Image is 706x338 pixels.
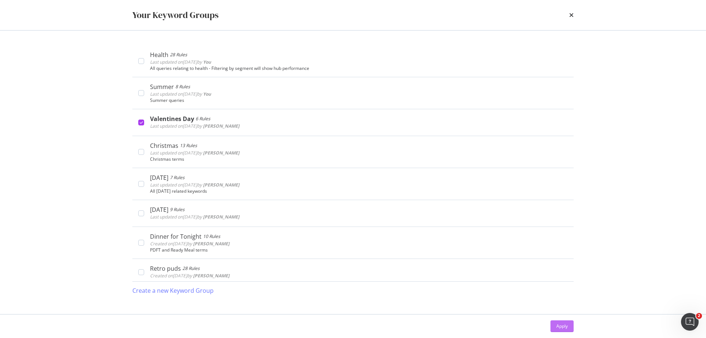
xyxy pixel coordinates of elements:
b: [PERSON_NAME] [203,182,239,188]
span: 2 [696,313,702,319]
b: You [203,91,211,97]
b: [PERSON_NAME] [203,214,239,220]
span: Created on [DATE] by [150,273,229,279]
div: All [DATE] related keywords [150,189,568,194]
span: Last updated on [DATE] by [150,123,239,129]
div: 9 Rules [170,206,185,213]
div: 7 Rules [170,174,185,181]
span: Last updated on [DATE] by [150,214,239,220]
b: [PERSON_NAME] [203,150,239,156]
b: You [203,59,211,65]
div: Your Keyword Groups [132,9,218,21]
div: [DATE] [150,174,168,181]
span: Last updated on [DATE] by [150,59,211,65]
span: Last updated on [DATE] by [150,182,239,188]
span: Last updated on [DATE] by [150,91,211,97]
div: 28 Rules [170,51,187,58]
iframe: Intercom live chat [681,313,699,331]
b: [PERSON_NAME] [203,123,239,129]
div: 8 Rules [175,83,190,90]
div: Summer queries [150,98,568,103]
button: Apply [550,320,574,332]
div: Christmas terms [150,157,568,162]
div: 6 Rules [196,115,210,122]
b: [PERSON_NAME] [193,273,229,279]
div: 28 Rules [182,265,200,272]
span: Last updated on [DATE] by [150,150,239,156]
div: Create a new Keyword Group [132,287,214,295]
div: times [569,9,574,21]
span: Created on [DATE] by [150,241,229,247]
div: 13 Rules [180,142,197,149]
div: Retro puds [150,265,181,272]
div: Apply [556,323,568,329]
div: 10 Rules [203,233,220,240]
button: Create a new Keyword Group [132,282,214,299]
div: Valentines Day [150,115,194,122]
div: Dinner for Tonight [150,233,202,240]
div: [DATE] [150,206,168,213]
div: Summer [150,83,174,90]
div: Christmas [150,142,178,149]
div: All queries relating to health - Filtering by segment will show hub performance [150,66,568,71]
b: [PERSON_NAME] [193,241,229,247]
div: PDFT and Ready Meal terms [150,248,568,253]
div: Health [150,51,168,58]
